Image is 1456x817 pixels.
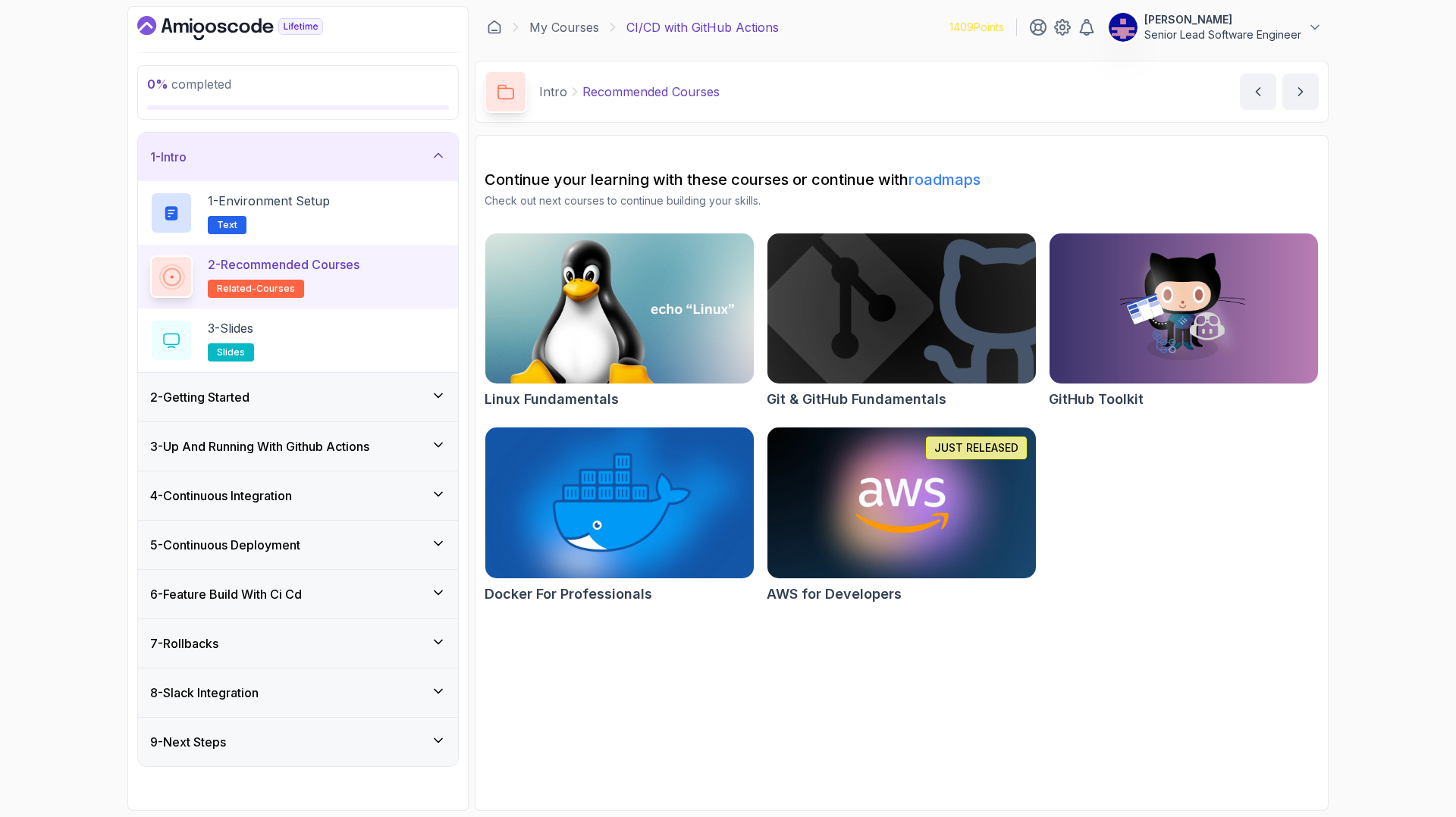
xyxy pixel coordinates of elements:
p: 3 - Slides [208,319,253,337]
button: next content [1282,74,1319,110]
h3: 4 - Continuous Integration [150,487,292,505]
button: 4-Continuous Integration [138,471,458,520]
a: Dashboard [137,16,358,40]
a: AWS for Developers cardJUST RELEASEDAWS for Developers [767,427,1037,604]
span: completed [147,77,231,92]
p: Recommended Courses [582,83,720,101]
img: GitHub Toolkit card [1050,233,1318,383]
p: Senior Lead Software Engineer [1144,27,1301,42]
button: 8-Slack Integration [138,668,458,717]
h3: 2 - Getting Started [150,388,249,406]
img: AWS for Developers card [767,427,1036,578]
img: Docker For Professionals card [485,427,754,578]
h2: AWS for Developers [767,584,902,605]
img: Linux Fundamentals card [485,233,754,383]
span: related-courses [217,283,295,295]
a: My Courses [529,18,599,36]
button: user profile image[PERSON_NAME]Senior Lead Software Engineer [1108,12,1323,42]
button: 1-Intro [138,133,458,181]
p: [PERSON_NAME] [1144,12,1301,27]
a: Linux Fundamentals cardLinux Fundamentals [485,233,755,410]
span: Text [217,219,237,231]
button: 7-Rollbacks [138,619,458,668]
h3: 8 - Slack Integration [150,684,259,702]
button: 1-Environment SetupText [150,192,446,234]
h3: 3 - Up And Running With Github Actions [150,437,369,455]
h3: 7 - Rollbacks [150,634,218,653]
h3: 1 - Intro [150,148,187,166]
button: 3-Up And Running With Github Actions [138,422,458,471]
p: 2 - Recommended Courses [208,255,359,274]
p: Check out next courses to continue building your skills. [485,193,1319,208]
button: 6-Feature Build With Ci Cd [138,570,458,618]
span: 0 % [147,77,168,92]
button: 9-Next Steps [138,718,458,766]
a: Docker For Professionals cardDocker For Professionals [485,427,755,604]
button: 5-Continuous Deployment [138,521,458,569]
p: Intro [539,83,567,101]
p: JUST RELEASED [934,440,1018,455]
h2: Linux Fundamentals [485,389,619,410]
h3: 5 - Continuous Deployment [150,536,300,554]
h2: GitHub Toolkit [1049,389,1144,410]
button: 3-Slidesslides [150,319,446,362]
img: Git & GitHub Fundamentals card [761,230,1043,387]
button: 2-Recommended Coursesrelated-courses [150,255,446,298]
h2: Continue your learning with these courses or continue with [485,169,1319,190]
button: 2-Getting Started [138,373,458,421]
h2: Docker For Professionals [485,584,652,605]
h3: 9 - Next Steps [150,733,226,751]
h3: 6 - Feature Build With Ci Cd [150,585,302,603]
span: slides [217,346,245,358]
p: 1 - Environment Setup [208,192,330,210]
a: GitHub Toolkit cardGitHub Toolkit [1049,233,1319,410]
a: roadmaps [908,171,981,189]
a: Dashboard [487,20,502,35]
p: 1409 Points [949,20,1004,35]
h2: Git & GitHub Fundamentals [767,389,946,410]
img: user profile image [1109,13,1137,42]
button: previous content [1240,74,1276,110]
p: CI/CD with GitHub Actions [626,18,779,36]
a: Git & GitHub Fundamentals cardGit & GitHub Fundamentals [767,233,1037,410]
